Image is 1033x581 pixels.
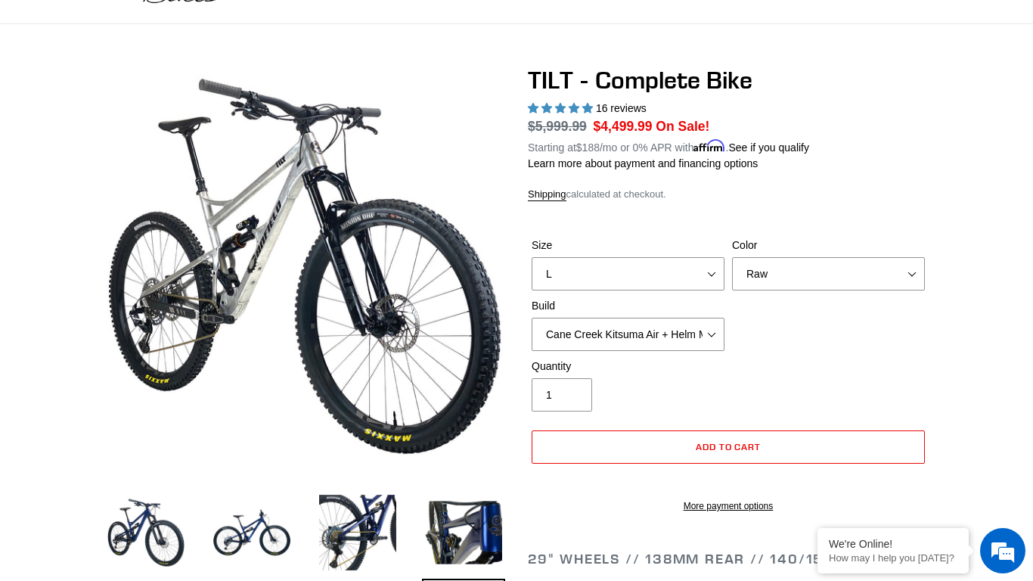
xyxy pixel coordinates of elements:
[528,66,929,95] h1: TILT - Complete Bike
[422,491,505,574] img: Load image into Gallery viewer, TILT - Complete Bike
[210,491,293,574] img: Load image into Gallery viewer, TILT - Complete Bike
[8,413,288,466] textarea: Type your message and hit 'Enter'
[88,191,209,343] span: We're online!
[532,238,724,253] label: Size
[532,359,724,374] label: Quantity
[528,188,566,201] a: Shipping
[528,157,758,169] a: Learn more about payment and financing options
[104,491,188,574] img: Load image into Gallery viewer, TILT - Complete Bike
[596,102,647,114] span: 16 reviews
[829,552,957,564] p: How may I help you today?
[656,117,709,136] span: On Sale!
[48,76,86,113] img: d_696896380_company_1647369064580_696896380
[528,136,809,156] p: Starting at /mo or 0% APR with .
[532,430,925,464] button: Add to cart
[829,538,957,550] div: We're Online!
[528,102,596,114] span: 5.00 stars
[316,491,399,574] img: Load image into Gallery viewer, TILT - Complete Bike
[528,551,929,567] h2: 29" Wheels // 138mm Rear // 140/150mm Front
[528,119,587,134] s: $5,999.99
[696,441,762,452] span: Add to cart
[732,238,925,253] label: Color
[594,119,653,134] span: $4,499.99
[576,141,600,154] span: $188
[532,298,724,314] label: Build
[101,85,277,104] div: Chat with us now
[528,187,929,202] div: calculated at checkout.
[728,141,809,154] a: See if you qualify - Learn more about Affirm Financing (opens in modal)
[693,139,725,152] span: Affirm
[248,8,284,44] div: Minimize live chat window
[17,83,39,106] div: Navigation go back
[532,499,925,513] a: More payment options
